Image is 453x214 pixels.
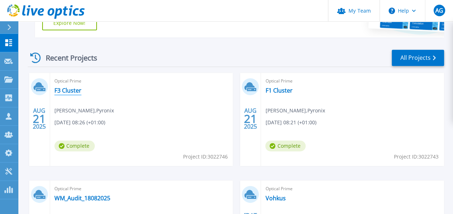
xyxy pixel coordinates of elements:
span: Project ID: 3022743 [394,153,439,161]
span: Optical Prime [265,185,440,193]
span: Optical Prime [265,77,440,85]
div: Recent Projects [28,49,107,67]
a: Vohkus [265,195,285,202]
span: [PERSON_NAME] , Pyronix [54,107,114,115]
a: F1 Cluster [265,87,292,94]
span: [DATE] 08:26 (+01:00) [54,119,105,126]
span: Complete [265,141,306,151]
a: All Projects [392,50,444,66]
span: Optical Prime [54,77,229,85]
span: Project ID: 3022746 [183,153,227,161]
span: Optical Prime [54,185,229,193]
span: Complete [54,141,95,151]
a: Explore Now! [42,16,97,30]
div: AUG 2025 [32,106,46,132]
div: AUG 2025 [244,106,257,132]
span: 21 [33,116,46,122]
span: 21 [244,116,257,122]
a: WM_Audit_18082025 [54,195,110,202]
span: [DATE] 08:21 (+01:00) [265,119,316,126]
a: F3 Cluster [54,87,81,94]
span: AG [435,8,443,13]
span: [PERSON_NAME] , Pyronix [265,107,325,115]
